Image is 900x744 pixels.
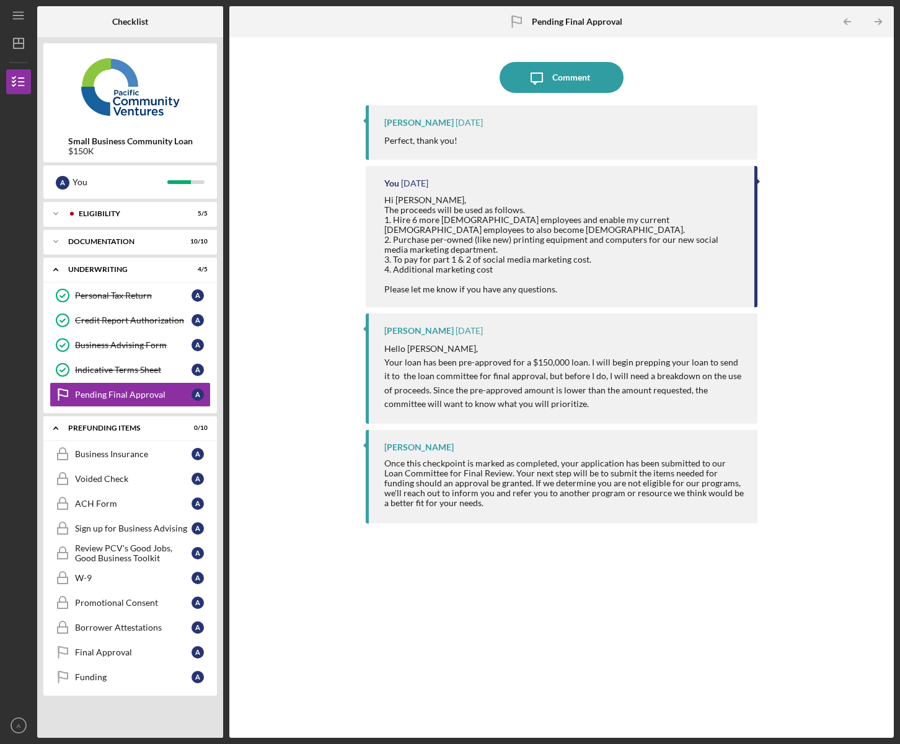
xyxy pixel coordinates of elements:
[192,364,204,376] div: A
[68,136,193,146] b: Small Business Community Loan
[456,326,483,336] time: 2025-08-19 21:28
[384,178,399,188] div: You
[192,473,204,485] div: A
[75,499,192,509] div: ACH Form
[384,458,744,508] div: Once this checkpoint is marked as completed, your application has been submitted to our Loan Comm...
[384,118,454,128] div: [PERSON_NAME]
[50,333,211,357] a: Business Advising FormA
[75,291,192,300] div: Personal Tax Return
[185,424,208,432] div: 0 / 10
[75,647,192,657] div: Final Approval
[68,424,177,432] div: Prefunding Items
[50,516,211,541] a: Sign up for Business AdvisingA
[401,178,428,188] time: 2025-08-19 21:46
[185,238,208,245] div: 10 / 10
[50,357,211,382] a: Indicative Terms SheetA
[50,491,211,516] a: ACH FormA
[384,356,744,411] p: Your loan has been pre-approved for a $150,000 loan. I will begin prepping your loan to send it t...
[50,640,211,665] a: Final ApprovalA
[384,326,454,336] div: [PERSON_NAME]
[68,266,177,273] div: Underwriting
[50,382,211,407] a: Pending Final ApprovalA
[75,523,192,533] div: Sign up for Business Advising
[6,713,31,738] button: A
[75,543,192,563] div: Review PCV's Good Jobs, Good Business Toolkit
[50,665,211,689] a: FundingA
[50,541,211,566] a: Review PCV's Good Jobs, Good Business ToolkitA
[50,466,211,491] a: Voided CheckA
[384,442,454,452] div: [PERSON_NAME]
[192,314,204,326] div: A
[192,289,204,302] div: A
[75,365,192,375] div: Indicative Terms Sheet
[192,646,204,659] div: A
[192,388,204,401] div: A
[68,146,193,156] div: $150K
[192,339,204,351] div: A
[56,176,69,190] div: A
[192,597,204,609] div: A
[73,172,167,193] div: You
[185,266,208,273] div: 4 / 5
[192,522,204,535] div: A
[75,474,192,484] div: Voided Check
[75,573,192,583] div: W-9
[384,195,741,295] div: Hi [PERSON_NAME], The proceeds will be used as follows. 1. Hire 6 more [DEMOGRAPHIC_DATA] employe...
[75,623,192,632] div: Borrower Attestations
[384,342,744,356] p: Hello [PERSON_NAME],
[192,448,204,460] div: A
[50,566,211,590] a: W-9A
[50,308,211,333] a: Credit Report AuthorizationA
[192,671,204,683] div: A
[500,62,624,93] button: Comment
[75,598,192,608] div: Promotional Consent
[50,442,211,466] a: Business InsuranceA
[50,283,211,308] a: Personal Tax ReturnA
[75,315,192,325] div: Credit Report Authorization
[192,547,204,559] div: A
[456,118,483,128] time: 2025-08-19 22:56
[185,210,208,217] div: 5 / 5
[532,17,622,27] b: Pending Final Approval
[552,62,590,93] div: Comment
[192,497,204,510] div: A
[112,17,148,27] b: Checklist
[75,449,192,459] div: Business Insurance
[192,572,204,584] div: A
[17,722,21,729] text: A
[50,615,211,640] a: Borrower AttestationsA
[68,238,177,245] div: Documentation
[192,621,204,634] div: A
[43,50,217,124] img: Product logo
[79,210,177,217] div: Eligibility
[75,390,192,400] div: Pending Final Approval
[384,134,457,147] p: Perfect, thank you!
[75,672,192,682] div: Funding
[50,590,211,615] a: Promotional ConsentA
[75,340,192,350] div: Business Advising Form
